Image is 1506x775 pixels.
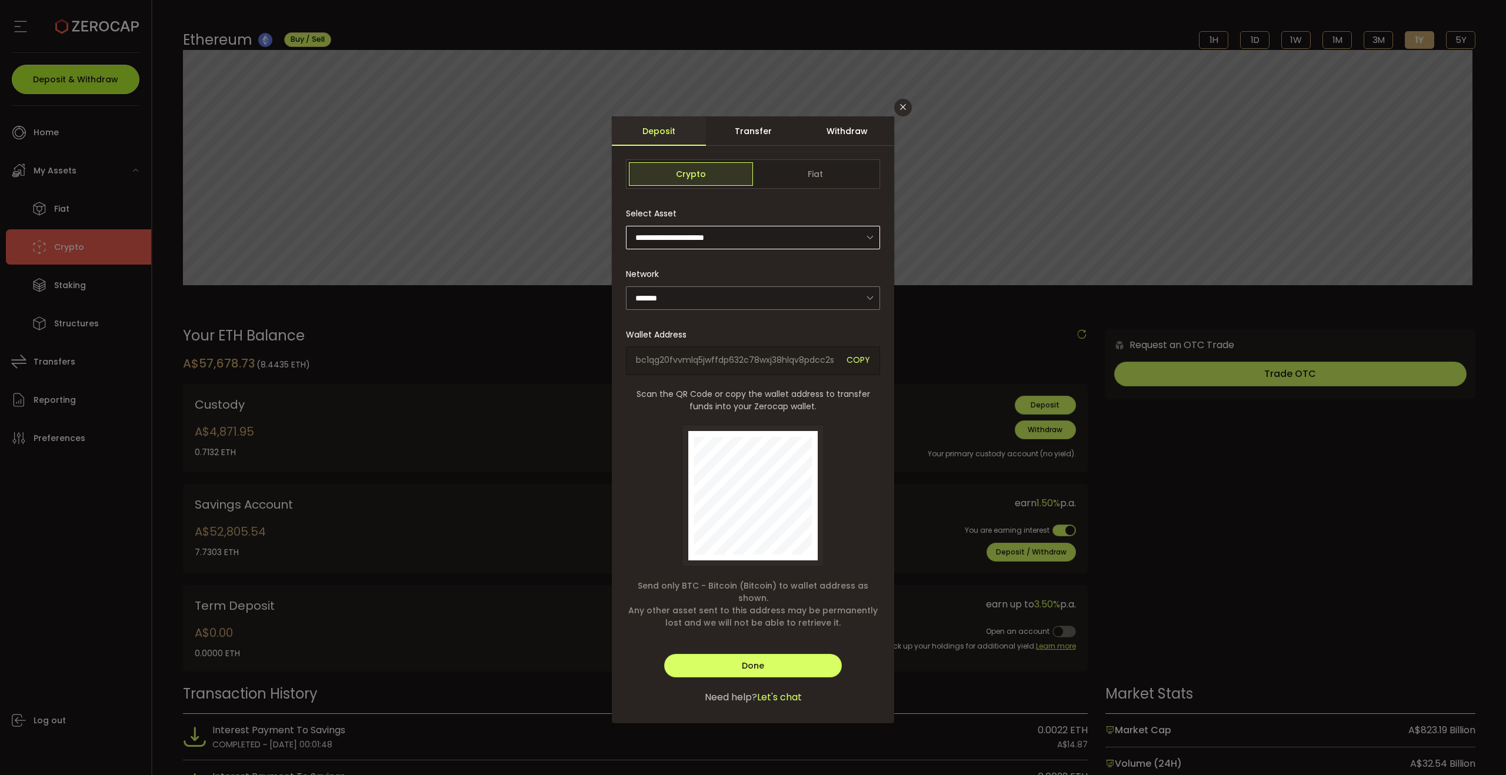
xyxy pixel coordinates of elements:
span: Scan the QR Code or copy the wallet address to transfer funds into your Zerocap wallet. [626,388,880,413]
span: Need help? [705,690,757,704]
div: dialog [612,116,894,723]
span: Crypto [629,162,753,186]
div: Chat Widget [1242,302,1506,775]
label: Network [626,268,666,280]
span: Done [742,660,764,672]
span: Let's chat [757,690,802,704]
div: Deposit [612,116,706,146]
span: Fiat [753,162,877,186]
iframe: To enrich screen reader interactions, please activate Accessibility in Grammarly extension settings [1242,302,1506,775]
div: Withdraw [800,116,894,146]
span: bc1qg20fvvmlq5jwffdp632c78wxj38hlqv8pdcc2s [636,354,838,368]
label: Wallet Address [626,329,694,340]
label: Select Asset [626,208,684,219]
button: Done [664,654,842,677]
div: Transfer [706,116,800,146]
span: COPY [847,354,870,368]
span: Send only BTC - Bitcoin (Bitcoin) to wallet address as shown. [626,580,880,604]
span: Any other asset sent to this address may be permanently lost and we will not be able to retrieve it. [626,604,880,629]
button: Close [894,99,912,116]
